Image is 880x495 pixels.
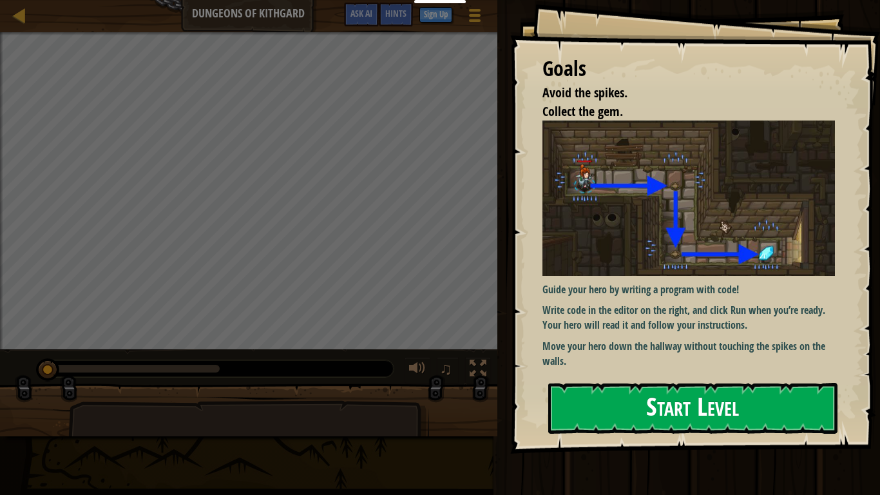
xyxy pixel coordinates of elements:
[548,383,837,434] button: Start Level
[437,357,459,383] button: ♫
[542,303,845,333] p: Write code in the editor on the right, and click Run when you’re ready. Your hero will read it an...
[465,357,491,383] button: Toggle fullscreen
[526,102,832,121] li: Collect the gem.
[21,473,37,489] button: Ask AI
[459,3,491,33] button: Show game menu
[526,84,832,102] li: Avoid the spikes.
[542,339,845,369] p: Move your hero down the hallway without touching the spikes on the walls.
[439,359,452,378] span: ♫
[419,7,452,23] button: Sign Up
[542,84,627,101] span: Avoid the spikes.
[350,7,372,19] span: Ask AI
[542,282,845,297] p: Guide your hero by writing a program with code!
[542,102,623,120] span: Collect the gem.
[385,7,407,19] span: Hints
[405,357,430,383] button: Adjust volume
[542,54,835,84] div: Goals
[542,121,845,275] img: Dungeons of kithgard
[344,3,379,26] button: Ask AI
